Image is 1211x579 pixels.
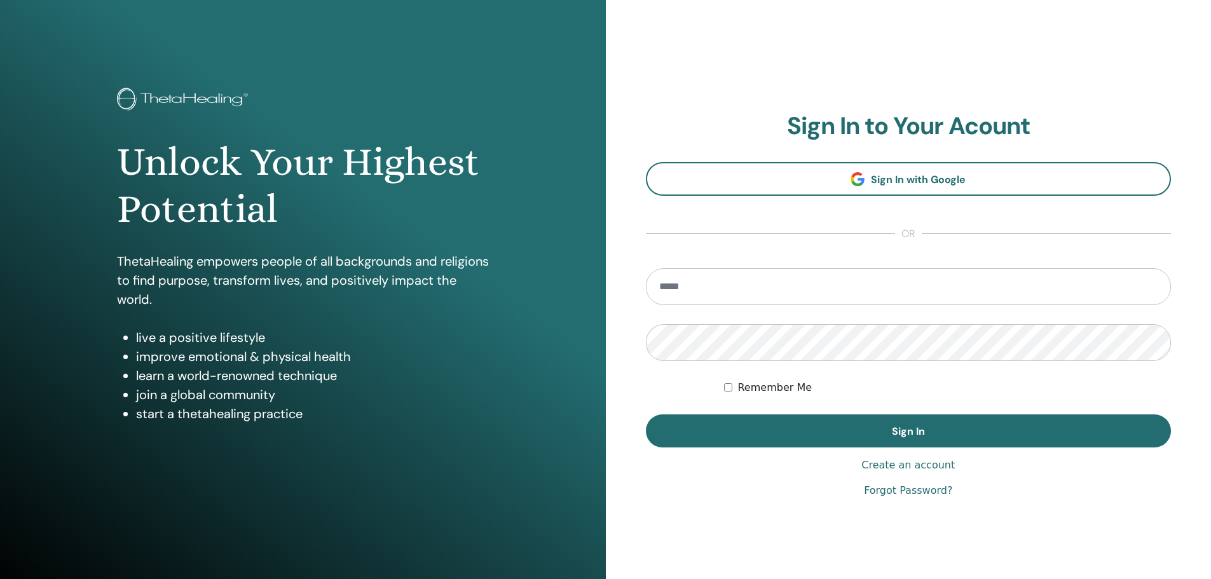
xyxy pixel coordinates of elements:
label: Remember Me [737,380,812,395]
div: Keep me authenticated indefinitely or until I manually logout [724,380,1171,395]
span: or [895,226,922,242]
span: Sign In with Google [871,173,966,186]
li: live a positive lifestyle [136,328,489,347]
li: start a thetahealing practice [136,404,489,423]
h1: Unlock Your Highest Potential [117,139,489,233]
li: learn a world-renowned technique [136,366,489,385]
button: Sign In [646,414,1172,447]
li: join a global community [136,385,489,404]
a: Forgot Password? [864,483,952,498]
a: Sign In with Google [646,162,1172,196]
a: Create an account [861,458,955,473]
h2: Sign In to Your Acount [646,112,1172,141]
li: improve emotional & physical health [136,347,489,366]
span: Sign In [892,425,925,438]
p: ThetaHealing empowers people of all backgrounds and religions to find purpose, transform lives, a... [117,252,489,309]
